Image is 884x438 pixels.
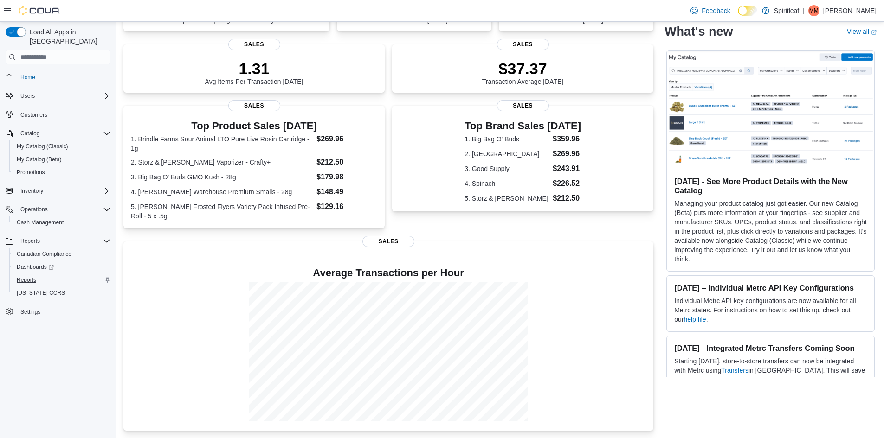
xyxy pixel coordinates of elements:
h3: Top Product Sales [DATE] [131,121,377,132]
a: My Catalog (Classic) [13,141,72,152]
span: Customers [17,109,110,121]
span: Dashboards [13,261,110,273]
span: My Catalog (Classic) [17,143,68,150]
h3: [DATE] - Integrated Metrc Transfers Coming Soon [674,343,867,353]
span: Load All Apps in [GEOGRAPHIC_DATA] [26,27,110,46]
a: Settings [17,306,44,317]
span: Settings [20,308,40,316]
dd: $212.50 [553,193,581,204]
dd: $269.96 [553,148,581,159]
a: Reports [13,274,40,286]
p: $37.37 [482,59,564,78]
span: Reports [13,274,110,286]
span: Sales [497,100,549,111]
a: [US_STATE] CCRS [13,287,69,298]
span: Catalog [20,130,39,137]
a: Canadian Compliance [13,248,75,260]
a: Promotions [13,167,49,178]
p: Spiritleaf [774,5,799,16]
span: Reports [17,235,110,247]
h2: What's new [665,24,733,39]
span: Cash Management [13,217,110,228]
a: Transfers [721,367,748,374]
button: Promotions [9,166,114,179]
dd: $269.96 [316,133,377,145]
a: Dashboards [9,260,114,273]
span: Promotions [17,169,45,176]
span: Sales [228,100,280,111]
h3: Top Brand Sales [DATE] [465,121,581,132]
span: Home [20,74,35,81]
dd: $129.16 [316,201,377,212]
span: My Catalog (Beta) [13,154,110,165]
dt: 1. Brindle Farms Sour Animal LTO Pure Live Rosin Cartridge - 1g [131,134,313,153]
h3: [DATE] - See More Product Details with the New Catalog [674,177,867,195]
span: Feedback [702,6,730,15]
button: Customers [2,108,114,121]
a: View allExternal link [847,28,877,35]
span: Sales [362,236,414,247]
p: 1.31 [205,59,303,78]
span: Operations [20,206,48,213]
button: Inventory [2,184,114,197]
nav: Complex example [6,66,110,343]
dt: 5. [PERSON_NAME] Frosted Flyers Variety Pack Infused Pre-Roll - 5 x .5g [131,202,313,221]
button: Reports [9,273,114,286]
span: MM [809,5,819,16]
span: Inventory [20,187,43,195]
p: [PERSON_NAME] [823,5,877,16]
input: Dark Mode [738,6,757,16]
img: Cova [19,6,60,15]
dd: $148.49 [316,186,377,197]
button: Reports [17,235,44,247]
span: Inventory [17,185,110,197]
button: Operations [17,204,52,215]
span: Settings [17,306,110,317]
span: Cash Management [17,219,64,226]
span: My Catalog (Beta) [17,156,62,163]
button: My Catalog (Classic) [9,140,114,153]
a: Dashboards [13,261,58,273]
h3: [DATE] – Individual Metrc API Key Configurations [674,283,867,292]
div: Transaction Average [DATE] [482,59,564,85]
dd: $179.98 [316,171,377,183]
span: Canadian Compliance [13,248,110,260]
p: Individual Metrc API key configurations are now available for all Metrc states. For instructions ... [674,296,867,324]
button: Catalog [2,127,114,140]
a: Cash Management [13,217,67,228]
span: Washington CCRS [13,287,110,298]
h4: Average Transactions per Hour [131,267,646,279]
dt: 5. Storz & [PERSON_NAME] [465,194,549,203]
span: My Catalog (Classic) [13,141,110,152]
dt: 2. Storz & [PERSON_NAME] Vaporizer - Crafty+ [131,158,313,167]
dt: 2. [GEOGRAPHIC_DATA] [465,149,549,159]
span: Reports [20,237,40,245]
div: Avg Items Per Transaction [DATE] [205,59,303,85]
dd: $226.52 [553,178,581,189]
p: Starting [DATE], store-to-store transfers can now be integrated with Metrc using in [GEOGRAPHIC_D... [674,356,867,403]
p: Managing your product catalog just got easier. Our new Catalog (Beta) puts more information at yo... [674,199,867,264]
dt: 4. [PERSON_NAME] Warehouse Premium Smalls - 28g [131,187,313,197]
button: Cash Management [9,216,114,229]
a: Feedback [687,1,734,20]
dd: $243.91 [553,163,581,174]
span: Users [20,92,35,100]
a: Customers [17,109,51,121]
p: | [803,5,805,16]
button: Settings [2,305,114,318]
button: Catalog [17,128,43,139]
span: Catalog [17,128,110,139]
span: Sales [497,39,549,50]
span: Dashboards [17,263,54,271]
svg: External link [871,29,877,35]
button: Users [2,89,114,102]
a: My Catalog (Beta) [13,154,65,165]
div: Mariah MJ [808,5,819,16]
button: Canadian Compliance [9,248,114,260]
span: Home [17,71,110,83]
span: Users [17,90,110,102]
a: Home [17,72,39,83]
dd: $212.50 [316,157,377,168]
span: Operations [17,204,110,215]
span: Customers [20,111,47,119]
